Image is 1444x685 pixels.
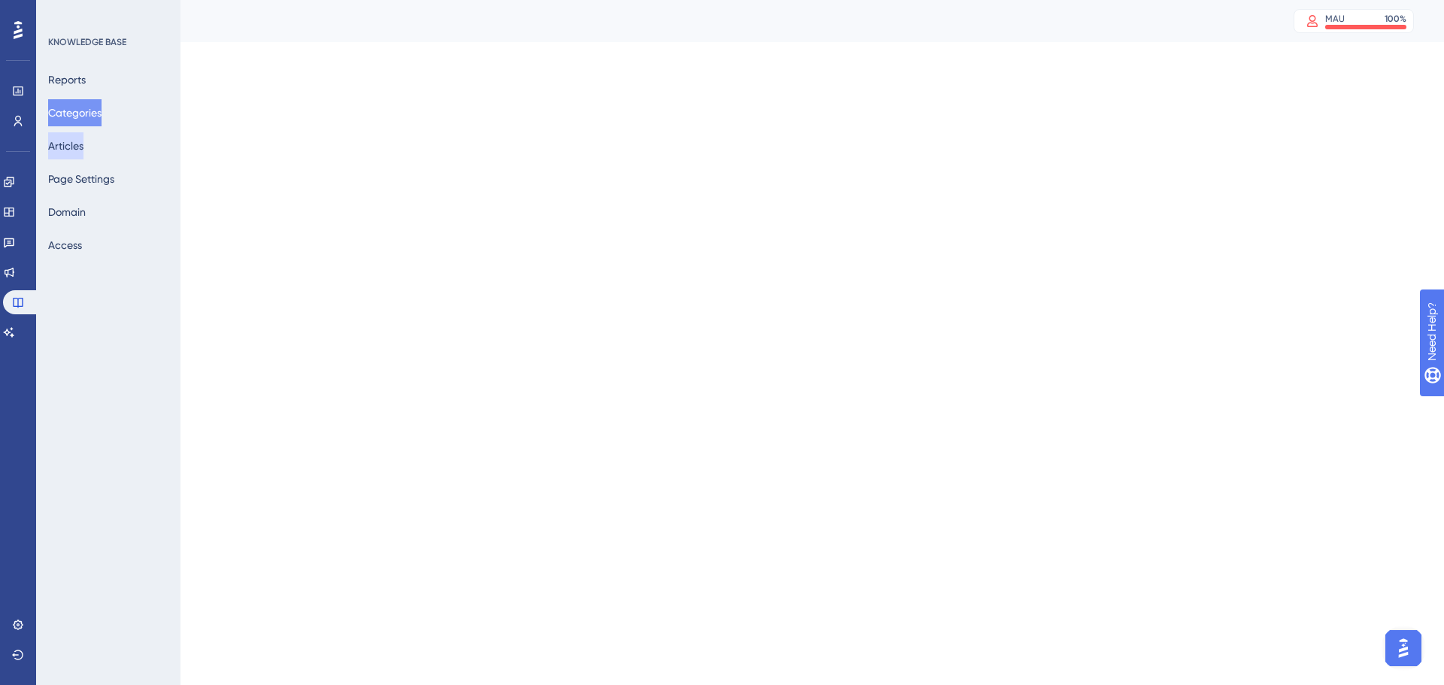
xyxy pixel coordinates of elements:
[1381,626,1426,671] iframe: UserGuiding AI Assistant Launcher
[48,132,83,159] button: Articles
[1325,13,1345,25] div: MAU
[1385,13,1406,25] div: 100 %
[48,36,126,48] div: KNOWLEDGE BASE
[35,4,94,22] span: Need Help?
[48,232,82,259] button: Access
[48,99,102,126] button: Categories
[48,165,114,192] button: Page Settings
[48,66,86,93] button: Reports
[48,199,86,226] button: Domain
